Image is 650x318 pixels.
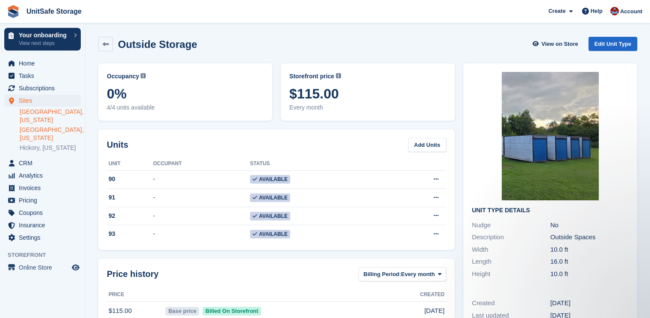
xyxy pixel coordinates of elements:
span: Available [250,193,290,202]
span: View on Store [541,40,578,48]
div: No [550,220,629,230]
span: Storefront [8,251,85,259]
a: Hickory, [US_STATE] [20,144,81,152]
div: [DATE] [550,298,629,308]
div: Description [472,232,550,242]
a: menu [4,57,81,69]
span: 4/4 units available [107,103,264,112]
p: Your onboarding [19,32,70,38]
div: Created [472,298,550,308]
a: menu [4,169,81,181]
a: View on Store [532,37,582,51]
span: Online Store [19,262,70,273]
div: 10.0 ft [550,269,629,279]
div: Width [472,245,550,255]
span: Created [420,291,444,298]
div: Length [472,257,550,267]
div: 16.0 ft [550,257,629,267]
a: Edit Unit Type [588,37,637,51]
span: CRM [19,157,70,169]
div: 10.0 ft [550,245,629,255]
span: Available [250,212,290,220]
span: Insurance [19,219,70,231]
span: Billing Period: [363,270,401,279]
th: Status [250,157,385,171]
div: 92 [107,211,153,220]
h2: Unit Type details [472,207,629,214]
a: Your onboarding View next steps [4,28,81,51]
a: menu [4,157,81,169]
span: Help [591,7,603,15]
span: Available [250,175,290,184]
span: Every month [401,270,435,279]
span: Base price [165,307,199,315]
span: Settings [19,232,70,244]
td: - [153,207,250,225]
a: [GEOGRAPHIC_DATA], [US_STATE] [20,108,81,124]
span: Coupons [19,207,70,219]
a: Add Units [408,138,446,152]
a: menu [4,194,81,206]
span: Analytics [19,169,70,181]
span: $115.00 [289,86,446,101]
span: Occupancy [107,72,139,81]
a: Preview store [71,262,81,273]
span: Storefront price [289,72,334,81]
span: Every month [289,103,446,112]
a: [GEOGRAPHIC_DATA], [US_STATE] [20,126,81,142]
button: Billing Period: Every month [359,267,446,281]
img: Danielle Galang [610,7,619,15]
div: Nudge [472,220,550,230]
span: Invoices [19,182,70,194]
span: [DATE] [424,306,444,316]
img: icon-info-grey-7440780725fd019a000dd9b08b2336e03edf1995a4989e88bcd33f0948082b44.svg [141,73,146,78]
td: - [153,189,250,207]
th: Occupant [153,157,250,171]
a: menu [4,82,81,94]
div: Outside Spaces [550,232,629,242]
a: menu [4,207,81,219]
span: Sites [19,95,70,107]
a: menu [4,95,81,107]
a: menu [4,232,81,244]
span: Billed On Storefront [203,307,261,315]
div: Height [472,269,550,279]
img: WhatsApp%20Image%202025-09-15%20at%2017.00.11_0a201849%20-%20Edited.jpg [502,72,599,200]
span: Tasks [19,70,70,82]
p: View next steps [19,39,70,47]
h2: Units [107,138,128,151]
h2: Outside Storage [118,39,197,50]
th: Price [107,288,164,302]
img: stora-icon-8386f47178a22dfd0bd8f6a31ec36ba5ce8667c1dd55bd0f319d3a0aa187defe.svg [7,5,20,18]
a: UnitSafe Storage [23,4,85,18]
span: Available [250,230,290,238]
div: 93 [107,229,153,238]
span: 0% [107,86,264,101]
img: icon-info-grey-7440780725fd019a000dd9b08b2336e03edf1995a4989e88bcd33f0948082b44.svg [336,73,341,78]
div: 91 [107,193,153,202]
a: menu [4,70,81,82]
span: Subscriptions [19,82,70,94]
div: 90 [107,175,153,184]
a: menu [4,262,81,273]
span: Home [19,57,70,69]
td: - [153,225,250,243]
span: Account [620,7,642,16]
td: - [153,170,250,189]
span: Create [548,7,565,15]
span: Price history [107,267,159,280]
a: menu [4,182,81,194]
span: Pricing [19,194,70,206]
th: Unit [107,157,153,171]
a: menu [4,219,81,231]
